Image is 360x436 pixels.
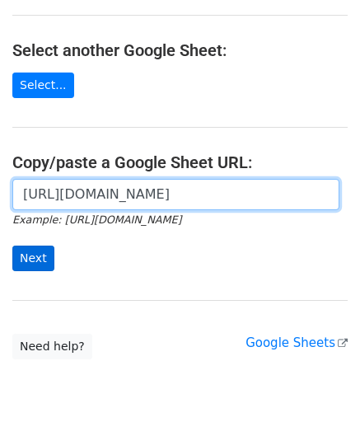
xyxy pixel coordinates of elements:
h4: Copy/paste a Google Sheet URL: [12,152,348,172]
small: Example: [URL][DOMAIN_NAME] [12,213,181,226]
a: Need help? [12,334,92,359]
iframe: Chat Widget [278,357,360,436]
input: Next [12,246,54,271]
input: Paste your Google Sheet URL here [12,179,339,210]
a: Select... [12,73,74,98]
h4: Select another Google Sheet: [12,40,348,60]
a: Google Sheets [245,335,348,350]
